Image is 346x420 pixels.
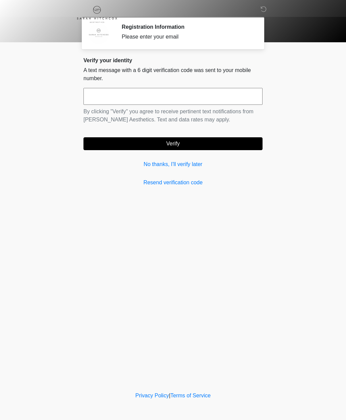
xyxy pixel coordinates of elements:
div: Please enter your email [122,33,252,41]
a: Privacy Policy [135,393,169,398]
h2: Verify your identity [83,57,263,64]
p: By clicking "Verify" you agree to receive pertinent text notifications from [PERSON_NAME] Aesthet... [83,108,263,124]
img: Agent Avatar [89,24,109,44]
a: No thanks, I'll verify later [83,160,263,168]
img: Sarah Hitchcox Aesthetics Logo [77,5,117,23]
a: | [169,393,170,398]
a: Terms of Service [170,393,211,398]
p: A text message with a 6 digit verification code was sent to your mobile number. [83,66,263,83]
button: Verify [83,137,263,150]
a: Resend verification code [83,179,263,187]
